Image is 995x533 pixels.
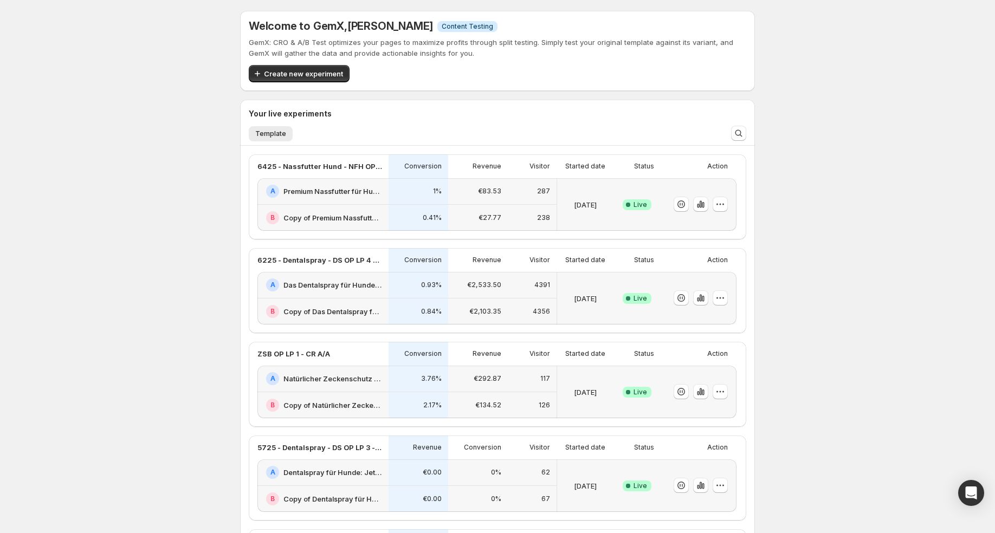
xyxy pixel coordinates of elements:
[442,22,493,31] span: Content Testing
[423,495,442,503] p: €0.00
[467,281,501,289] p: €2,533.50
[958,480,984,506] div: Open Intercom Messenger
[479,213,501,222] p: €27.77
[565,256,605,264] p: Started date
[283,186,382,197] h2: Premium Nassfutter für Hunde: Jetzt Neukunden Deal sichern!
[565,349,605,358] p: Started date
[634,388,647,396] span: Live
[404,256,442,264] p: Conversion
[541,468,550,477] p: 62
[634,200,647,209] span: Live
[413,443,442,452] p: Revenue
[283,493,382,504] h2: Copy of Dentalspray für Hunde: Jetzt Neukunden Deal sichern!
[344,19,433,32] span: , [PERSON_NAME]
[249,65,350,82] button: Create new experiment
[283,373,382,384] h2: Natürlicher Zeckenschutz für Hunde: Jetzt Neukunden Deal sichern!
[565,443,605,452] p: Started date
[270,468,275,477] h2: A
[270,213,275,222] h2: B
[574,480,597,491] p: [DATE]
[423,401,442,409] p: 2.17%
[540,374,550,383] p: 117
[707,443,728,452] p: Action
[541,495,550,503] p: 67
[473,162,501,171] p: Revenue
[264,68,343,79] span: Create new experiment
[634,482,647,490] span: Live
[255,129,286,138] span: Template
[634,162,654,171] p: Status
[421,307,442,316] p: 0.84%
[478,187,501,196] p: €83.53
[474,374,501,383] p: €292.87
[421,374,442,383] p: 3.76%
[249,37,746,58] p: GemX: CRO & A/B Test optimizes your pages to maximize profits through split testing. Simply test ...
[257,348,330,359] p: ZSB OP LP 1 - CR A/A
[473,349,501,358] p: Revenue
[491,468,501,477] p: 0%
[731,126,746,141] button: Search and filter results
[421,281,442,289] p: 0.93%
[464,443,501,452] p: Conversion
[707,256,728,264] p: Action
[283,467,382,478] h2: Dentalspray für Hunde: Jetzt Neukunden Deal sichern!
[537,187,550,196] p: 287
[529,256,550,264] p: Visitor
[533,307,550,316] p: 4356
[634,294,647,303] span: Live
[473,256,501,264] p: Revenue
[249,108,332,119] h3: Your live experiments
[257,255,382,265] p: 6225 - Dentalspray - DS OP LP 4 - Offer - (1,3,6) vs. (CFO)
[634,349,654,358] p: Status
[565,162,605,171] p: Started date
[270,187,275,196] h2: A
[634,443,654,452] p: Status
[423,213,442,222] p: 0.41%
[283,306,382,317] h2: Copy of Das Dentalspray für Hunde: Jetzt Neukunden Deal sichern!-v1
[529,443,550,452] p: Visitor
[423,468,442,477] p: €0.00
[707,349,728,358] p: Action
[574,387,597,398] p: [DATE]
[270,495,275,503] h2: B
[283,400,382,411] h2: Copy of Natürlicher Zeckenschutz für Hunde: Jetzt Neukunden Deal sichern!
[283,212,382,223] h2: Copy of Premium Nassfutter für Hunde: Jetzt Neukunden Deal sichern!
[283,279,382,290] h2: Das Dentalspray für Hunde: Jetzt Neukunden Deal sichern!-v1
[534,281,550,289] p: 4391
[539,401,550,409] p: 126
[249,19,433,32] h5: Welcome to GemX
[707,162,728,171] p: Action
[574,199,597,210] p: [DATE]
[257,442,382,453] p: 5725 - Dentalspray - DS OP LP 3 - kleine offer box mobil
[529,162,550,171] p: Visitor
[529,349,550,358] p: Visitor
[270,307,275,316] h2: B
[475,401,501,409] p: €134.52
[404,349,442,358] p: Conversion
[270,281,275,289] h2: A
[537,213,550,222] p: 238
[469,307,501,316] p: €2,103.35
[491,495,501,503] p: 0%
[270,374,275,383] h2: A
[433,187,442,196] p: 1%
[634,256,654,264] p: Status
[270,401,275,409] h2: B
[257,161,382,172] p: 6425 - Nassfutter Hund - NFH OP LP 1 - Offer - 3 vs. 2
[404,162,442,171] p: Conversion
[574,293,597,304] p: [DATE]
